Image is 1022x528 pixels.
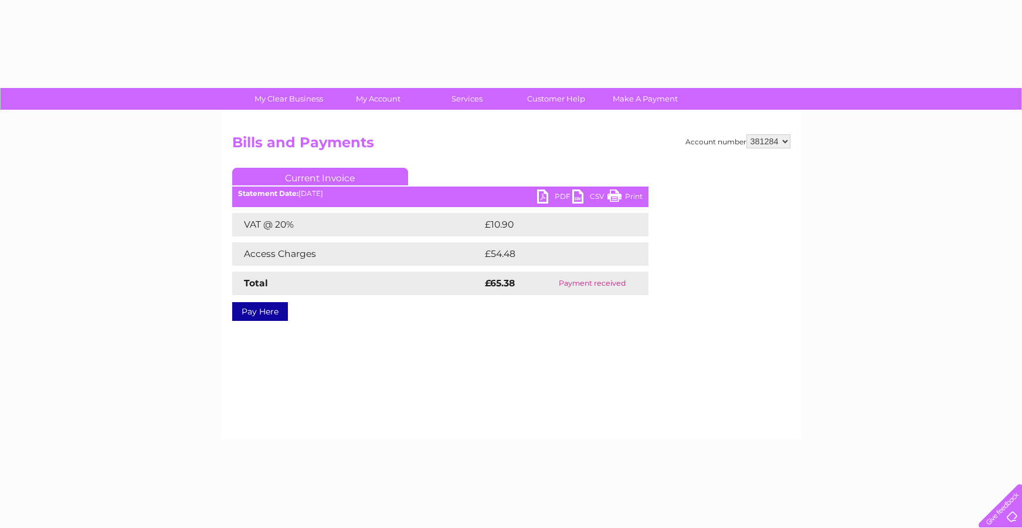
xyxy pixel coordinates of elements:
a: Pay Here [232,302,288,321]
a: Services [419,88,515,110]
a: Make A Payment [597,88,694,110]
strong: Total [244,277,268,289]
div: [DATE] [232,189,648,198]
b: Statement Date: [238,189,298,198]
td: £54.48 [482,242,626,266]
h2: Bills and Payments [232,134,790,157]
td: Access Charges [232,242,482,266]
td: £10.90 [482,213,624,236]
a: Print [607,189,643,207]
td: Payment received [537,272,648,295]
a: My Clear Business [240,88,337,110]
td: VAT @ 20% [232,213,482,236]
div: Account number [685,134,790,148]
a: Customer Help [508,88,605,110]
a: My Account [330,88,426,110]
strong: £65.38 [485,277,515,289]
a: PDF [537,189,572,207]
a: CSV [572,189,607,207]
a: Current Invoice [232,168,408,185]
